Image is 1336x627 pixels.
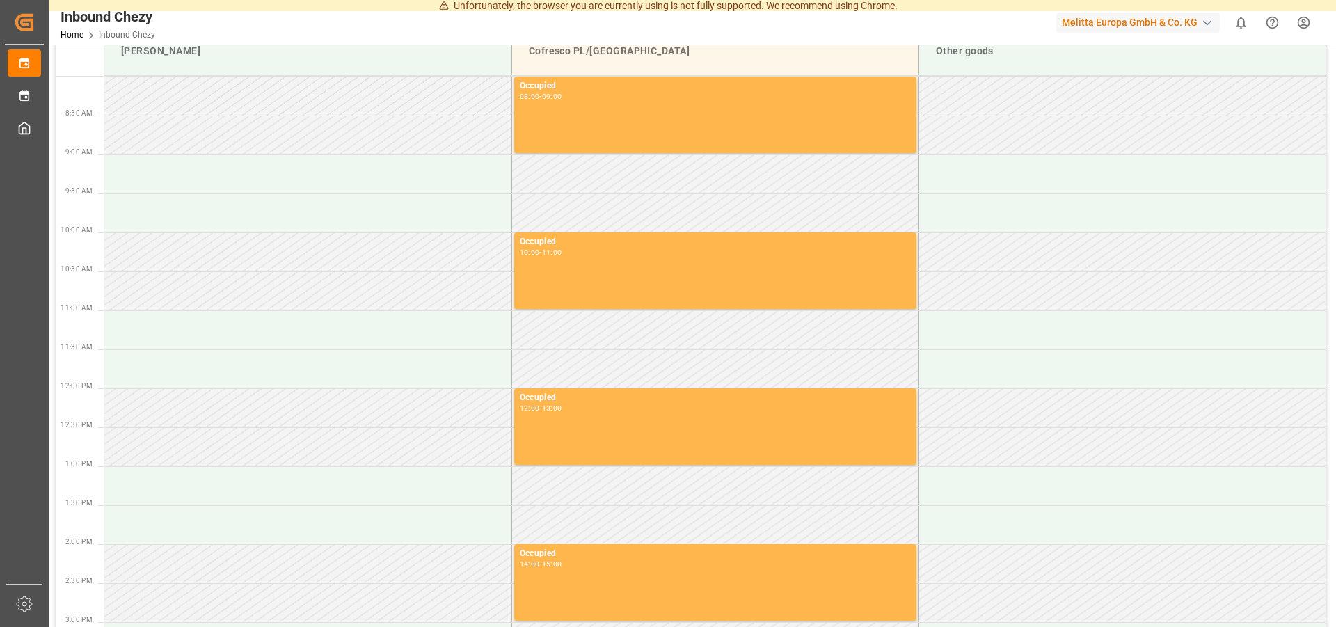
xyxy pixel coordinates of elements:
div: 08:00 [520,93,540,100]
span: 12:00 PM [61,382,93,390]
div: - [539,561,541,567]
div: 11:00 [542,249,562,255]
span: 8:30 AM [65,109,93,117]
a: Home [61,30,83,40]
span: 1:30 PM [65,499,93,507]
div: Cofresco PL/[GEOGRAPHIC_DATA] [523,38,907,64]
span: 3:00 PM [65,616,93,624]
div: Occupied [520,79,911,93]
div: Other goods [930,38,1314,64]
span: 2:30 PM [65,577,93,585]
button: Help Center [1257,7,1288,38]
span: 11:00 AM [61,304,93,312]
div: Inbound Chezy [61,6,155,27]
span: 11:30 AM [61,343,93,351]
span: 9:00 AM [65,148,93,156]
div: Occupied [520,547,911,561]
div: Occupied [520,391,911,405]
div: - [539,405,541,411]
button: Melitta Europa GmbH & Co. KG [1056,9,1225,35]
div: 12:00 [520,405,540,411]
div: - [539,93,541,100]
span: 12:30 PM [61,421,93,429]
span: 1:00 PM [65,460,93,468]
div: Occupied [520,235,911,249]
div: 13:00 [542,405,562,411]
div: 14:00 [520,561,540,567]
div: Melitta Europa GmbH & Co. KG [1056,13,1220,33]
span: 9:30 AM [65,187,93,195]
div: - [539,249,541,255]
button: show 0 new notifications [1225,7,1257,38]
div: 09:00 [542,93,562,100]
span: 2:00 PM [65,538,93,546]
div: [PERSON_NAME] [116,38,500,64]
div: 15:00 [542,561,562,567]
div: 10:00 [520,249,540,255]
span: 10:30 AM [61,265,93,273]
span: 10:00 AM [61,226,93,234]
